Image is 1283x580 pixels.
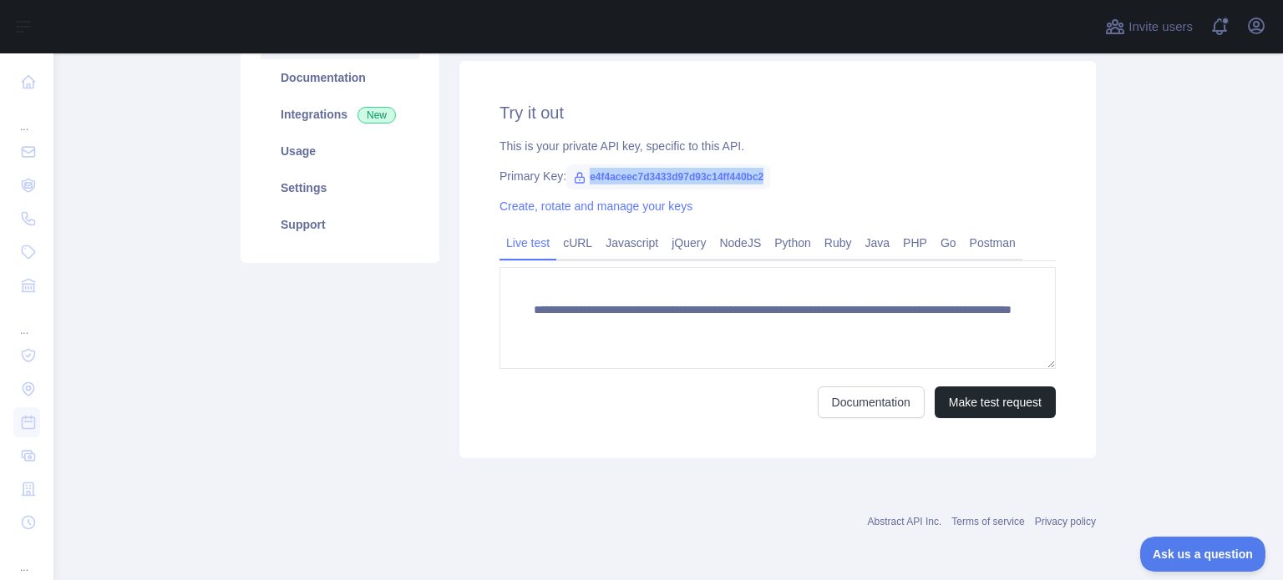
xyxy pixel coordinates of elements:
[665,229,712,256] a: jQuery
[500,199,692,213] a: Create, rotate and manage your keys
[13,541,40,574] div: ...
[358,107,396,124] span: New
[13,304,40,337] div: ...
[712,229,768,256] a: NodeJS
[859,229,897,256] a: Java
[963,229,1022,256] a: Postman
[13,100,40,134] div: ...
[500,229,556,256] a: Live test
[261,96,419,133] a: Integrations New
[896,229,934,256] a: PHP
[261,206,419,243] a: Support
[1128,18,1193,37] span: Invite users
[1035,516,1096,527] a: Privacy policy
[261,133,419,169] a: Usage
[868,516,942,527] a: Abstract API Inc.
[261,59,419,96] a: Documentation
[556,229,599,256] a: cURL
[1140,537,1266,572] iframe: Toggle Customer Support
[818,386,925,418] a: Documentation
[500,168,1056,184] div: Primary Key:
[500,101,1056,124] h2: Try it out
[500,138,1056,154] div: This is your private API key, specific to this API.
[599,229,665,256] a: Javascript
[818,229,859,256] a: Ruby
[1102,13,1196,40] button: Invite users
[935,386,1056,418] button: Make test request
[261,169,419,206] a: Settings
[566,164,770,189] span: e4f4aceec7d3433d97d93c14ff440bc2
[951,516,1024,527] a: Terms of service
[768,229,818,256] a: Python
[934,229,963,256] a: Go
